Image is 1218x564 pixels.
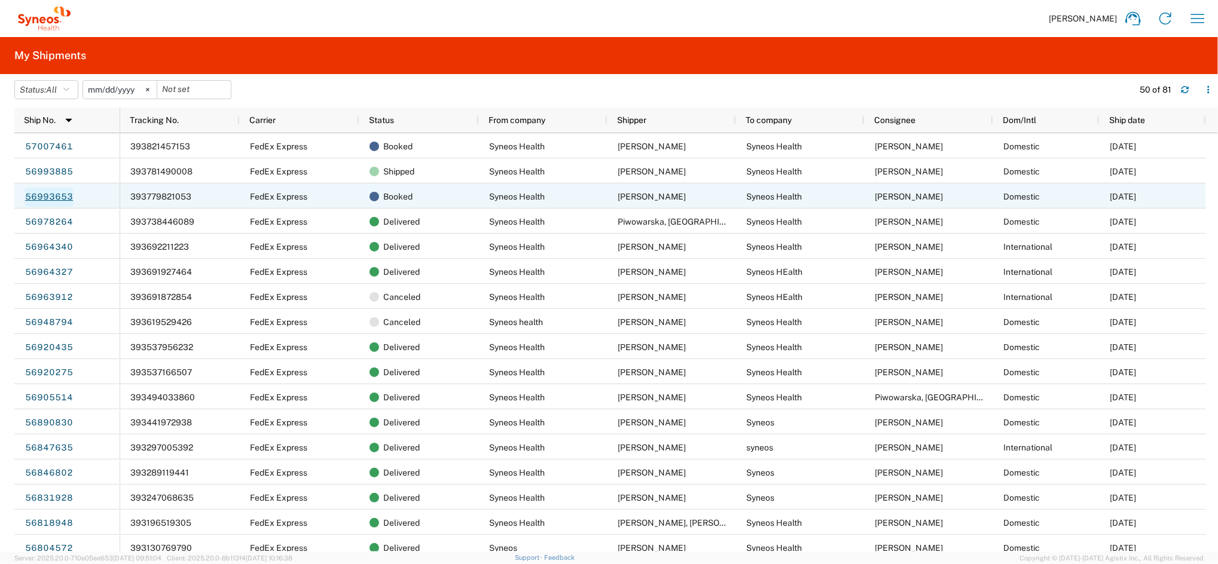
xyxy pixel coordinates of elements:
[383,460,420,485] span: Delivered
[25,188,74,207] a: 56993653
[250,518,307,528] span: FedEx Express
[250,418,307,427] span: FedEx Express
[1003,267,1052,277] span: International
[618,367,686,377] span: Eugenio Sanchez
[544,554,575,561] a: Feedback
[1110,292,1136,302] span: 09/29/2025
[875,418,943,427] span: Montse Lopez
[25,313,74,332] a: 56948794
[24,115,56,125] span: Ship No.
[746,192,802,201] span: Syneos Health
[249,115,276,125] span: Carrier
[489,167,545,176] span: Syneos Health
[874,115,915,125] span: Consignee
[130,367,192,377] span: 393537166507
[383,485,420,510] span: Delivered
[1110,543,1136,553] span: 09/15/2025
[1003,393,1040,402] span: Domestic
[875,242,943,252] span: Margarida Courinha
[130,217,194,226] span: 393738446089
[130,393,195,402] span: 393494033860
[1049,13,1117,24] span: [PERSON_NAME]
[1003,167,1040,176] span: Domestic
[25,288,74,307] a: 56963912
[1110,217,1136,226] span: 09/30/2025
[250,443,307,452] span: FedEx Express
[130,518,191,528] span: 393196519305
[250,217,307,226] span: FedEx Express
[1003,493,1040,502] span: Domestic
[250,267,307,277] span: FedEx Express
[875,292,943,302] span: Filipa Robalo
[1003,518,1040,528] span: Domestic
[1110,468,1136,477] span: 09/17/2025
[14,80,78,99] button: Status:All
[746,418,774,427] span: Syneos
[59,111,78,130] img: arrow-dropdown.svg
[14,48,86,63] h2: My Shipments
[250,317,307,327] span: FedEx Express
[618,242,686,252] span: Eugenio Sanchez
[383,259,420,284] span: Delivered
[383,234,420,259] span: Delivered
[383,360,420,385] span: Delivered
[746,242,802,252] span: Syneos Health
[130,267,192,277] span: 393691927464
[250,493,307,502] span: FedEx Express
[25,238,74,257] a: 56964340
[383,385,420,410] span: Delivered
[489,242,545,252] span: Syneos Health
[489,267,545,277] span: Syneos Health
[1003,342,1040,352] span: Domestic
[1003,443,1052,452] span: International
[130,115,179,125] span: Tracking No.
[383,410,420,435] span: Delivered
[746,142,802,151] span: Syneos Health
[746,543,802,553] span: Syneos Health
[618,317,686,327] span: Emily Connor
[1110,418,1136,427] span: 09/22/2025
[25,388,74,407] a: 56905514
[489,142,545,151] span: Syneos Health
[746,292,802,302] span: Syneos HEalth
[167,554,292,562] span: Client: 2025.20.0-8b113f4
[46,85,57,94] span: All
[25,539,74,558] a: 56804572
[489,342,545,352] span: Syneos Health
[130,292,192,302] span: 393691872854
[1003,292,1052,302] span: International
[489,115,545,125] span: From company
[489,518,545,528] span: Syneos Health
[875,192,943,201] span: Raquel Machín
[250,142,307,151] span: FedEx Express
[489,317,543,327] span: Syneos health
[130,493,194,502] span: 393247068635
[1003,242,1052,252] span: International
[1110,142,1136,151] span: 10/02/2025
[1003,543,1040,553] span: Domestic
[875,217,943,226] span: Eugenio Sanchez
[875,367,943,377] span: Wendy Morales
[1110,167,1136,176] span: 10/01/2025
[25,514,74,533] a: 56818948
[875,142,943,151] span: Eugenio Sanchez
[618,518,758,528] span: Iaroshchuk, Dmytro
[383,134,413,159] span: Booked
[489,367,545,377] span: Syneos Health
[489,443,545,452] span: Syneos Health
[875,267,943,277] span: Filipa Robalo
[130,242,189,252] span: 393692211223
[746,493,774,502] span: Syneos
[1109,115,1145,125] span: Ship date
[14,554,161,562] span: Server: 2025.20.0-710e05ee653
[130,418,192,427] span: 393441972938
[25,413,74,433] a: 56890830
[875,543,943,553] span: Eugenio Sanchez
[746,518,802,528] span: Syneos Health
[515,554,545,561] a: Support
[25,263,74,282] a: 56964327
[1003,468,1040,477] span: Domestic
[618,493,686,502] span: Eugenio Sanchez
[875,493,943,502] span: Andrea Moral
[25,464,74,483] a: 56846802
